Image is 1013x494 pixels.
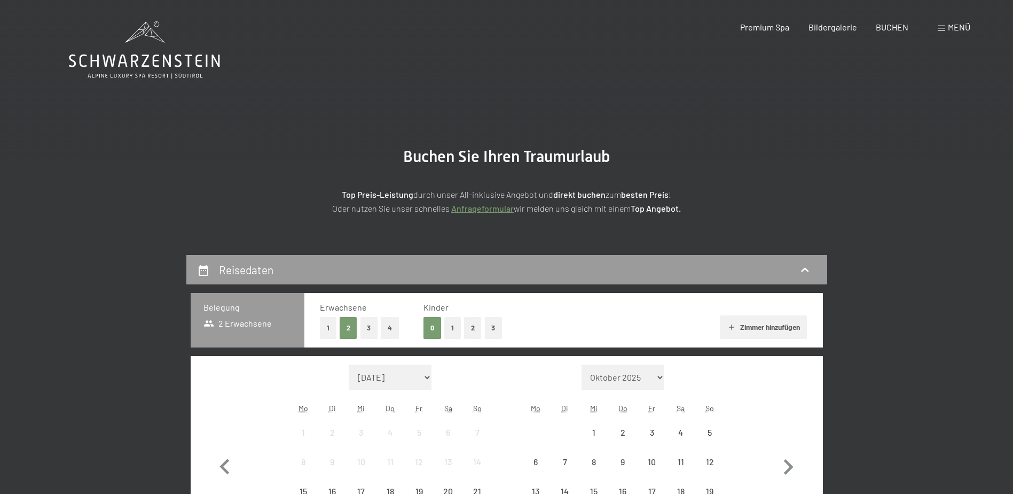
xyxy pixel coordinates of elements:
div: 8 [290,458,317,484]
div: Anreise nicht möglich [376,418,405,447]
div: Anreise nicht möglich [579,418,608,447]
div: 1 [290,428,317,455]
div: Anreise nicht möglich [376,447,405,476]
div: Anreise nicht möglich [289,418,318,447]
div: 5 [696,428,723,455]
div: Thu Sep 04 2025 [376,418,405,447]
div: 5 [406,428,433,455]
abbr: Montag [531,404,540,413]
div: 12 [696,458,723,484]
abbr: Dienstag [561,404,568,413]
div: Anreise nicht möglich [462,418,491,447]
div: Sun Oct 05 2025 [695,418,724,447]
div: Thu Oct 02 2025 [608,418,637,447]
div: Thu Sep 11 2025 [376,447,405,476]
div: Anreise nicht möglich [347,447,375,476]
div: 9 [609,458,636,484]
h2: Reisedaten [219,263,273,276]
abbr: Montag [299,404,308,413]
div: Mon Sep 01 2025 [289,418,318,447]
div: Fri Oct 10 2025 [637,447,666,476]
abbr: Sonntag [473,404,482,413]
button: 4 [381,317,399,339]
span: Kinder [423,302,449,312]
strong: Top Angebot. [631,203,681,213]
a: Bildergalerie [808,22,857,32]
div: Mon Oct 06 2025 [521,447,550,476]
div: Sat Oct 04 2025 [666,418,695,447]
abbr: Donnerstag [386,404,395,413]
strong: besten Preis [621,189,669,199]
div: 11 [377,458,404,484]
div: Anreise nicht möglich [462,447,491,476]
div: Anreise nicht möglich [608,418,637,447]
div: 11 [668,458,694,484]
a: BUCHEN [876,22,908,32]
div: Fri Sep 12 2025 [405,447,434,476]
span: Menü [948,22,970,32]
a: Anfrageformular [451,203,514,213]
div: 13 [435,458,461,484]
div: Anreise nicht möglich [695,418,724,447]
div: Anreise nicht möglich [579,447,608,476]
abbr: Donnerstag [618,404,627,413]
div: Tue Oct 07 2025 [551,447,579,476]
button: 0 [423,317,441,339]
div: 7 [552,458,578,484]
abbr: Sonntag [705,404,714,413]
div: Anreise nicht möglich [405,447,434,476]
div: 2 [609,428,636,455]
div: Anreise nicht möglich [666,447,695,476]
abbr: Samstag [444,404,452,413]
button: 1 [444,317,461,339]
div: Anreise nicht möglich [405,418,434,447]
h3: Belegung [203,302,292,313]
div: 3 [638,428,665,455]
abbr: Freitag [415,404,422,413]
div: Tue Sep 09 2025 [318,447,347,476]
div: 6 [522,458,549,484]
div: Anreise nicht möglich [608,447,637,476]
abbr: Samstag [677,404,685,413]
div: Sun Oct 12 2025 [695,447,724,476]
div: Sat Sep 06 2025 [434,418,462,447]
div: 10 [348,458,374,484]
div: Anreise nicht möglich [318,418,347,447]
div: 2 [319,428,345,455]
div: Sun Sep 14 2025 [462,447,491,476]
div: 14 [464,458,490,484]
div: Wed Sep 03 2025 [347,418,375,447]
div: Sun Sep 07 2025 [462,418,491,447]
span: Erwachsene [320,302,367,312]
div: 4 [668,428,694,455]
div: Sat Oct 11 2025 [666,447,695,476]
div: 1 [580,428,607,455]
span: Buchen Sie Ihren Traumurlaub [403,147,610,166]
button: 3 [485,317,502,339]
strong: Top Preis-Leistung [342,189,413,199]
div: Anreise nicht möglich [434,447,462,476]
abbr: Mittwoch [590,404,598,413]
abbr: Mittwoch [357,404,365,413]
a: Premium Spa [740,22,789,32]
div: Sat Sep 13 2025 [434,447,462,476]
div: Anreise nicht möglich [289,447,318,476]
div: Anreise nicht möglich [551,447,579,476]
div: Wed Oct 08 2025 [579,447,608,476]
button: 3 [360,317,378,339]
div: Anreise nicht möglich [521,447,550,476]
p: durch unser All-inklusive Angebot und zum ! Oder nutzen Sie unser schnelles wir melden uns gleich... [240,188,774,215]
div: Anreise nicht möglich [637,418,666,447]
div: Thu Oct 09 2025 [608,447,637,476]
button: 1 [320,317,336,339]
div: 3 [348,428,374,455]
div: 9 [319,458,345,484]
div: Fri Sep 05 2025 [405,418,434,447]
abbr: Freitag [648,404,655,413]
button: 2 [464,317,482,339]
div: 12 [406,458,433,484]
div: 4 [377,428,404,455]
abbr: Dienstag [329,404,336,413]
